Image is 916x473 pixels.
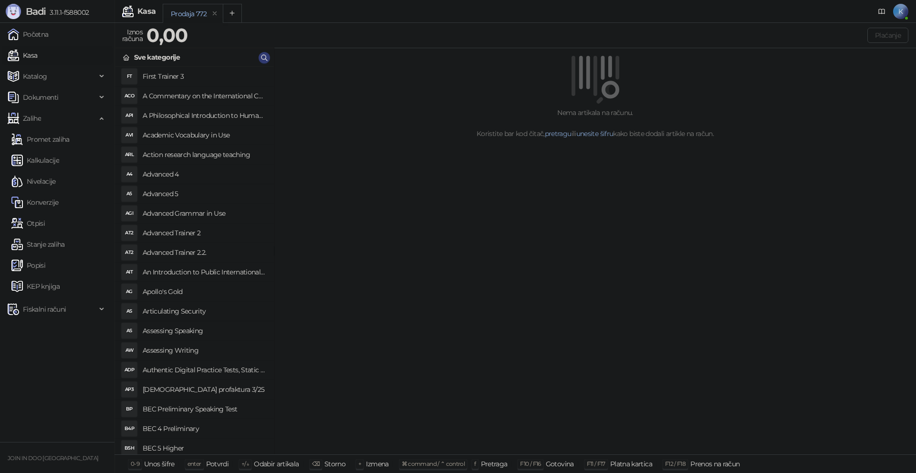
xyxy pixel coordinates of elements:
div: B4P [122,421,137,436]
div: Storno [324,458,345,470]
div: Iznos računa [120,26,145,45]
span: F12 / F18 [665,460,686,467]
div: A4 [122,167,137,182]
strong: 0,00 [146,23,187,47]
h4: Academic Vocabulary in Use [143,127,266,143]
div: Sve kategorije [134,52,180,63]
a: Konverzije [11,193,59,212]
div: ACO [122,88,137,104]
div: FT [122,69,137,84]
span: ⌘ command / ⌃ control [402,460,465,467]
div: Gotovina [546,458,574,470]
a: pretragu [545,129,572,138]
h4: Advanced 4 [143,167,266,182]
div: ARL [122,147,137,162]
div: AG [122,284,137,299]
div: AP3 [122,382,137,397]
span: Fiskalni računi [23,300,66,319]
h4: A Philosophical Introduction to Human Rights [143,108,266,123]
span: Dokumenti [23,88,58,107]
div: Prenos na račun [690,458,739,470]
div: Potvrdi [206,458,229,470]
a: Početna [8,25,49,44]
div: AT2 [122,225,137,241]
span: F10 / F16 [520,460,541,467]
h4: BEC 5 Higher [143,441,266,456]
h4: An Introduction to Public International Law [143,264,266,280]
div: B5H [122,441,137,456]
div: BP [122,401,137,417]
span: F11 / F17 [587,460,605,467]
h4: Advanced 5 [143,186,266,201]
a: Nivelacije [11,172,56,191]
a: Kalkulacije [11,151,59,170]
div: Prodaja 772 [171,9,207,19]
a: unesite šifru [576,129,614,138]
a: KEP knjiga [11,277,60,296]
button: Add tab [223,4,242,23]
span: 0-9 [131,460,139,467]
div: Platna kartica [610,458,652,470]
a: Kasa [8,46,37,65]
small: JOIN IN DOO [GEOGRAPHIC_DATA] [8,455,98,462]
div: AIT [122,264,137,280]
button: remove [208,10,221,18]
h4: Advanced Trainer 2.2. [143,245,266,260]
h4: Action research language teaching [143,147,266,162]
a: Dokumentacija [874,4,889,19]
h4: Assessing Writing [143,343,266,358]
h4: Assessing Speaking [143,323,266,338]
div: ADP [122,362,137,378]
span: ⌫ [312,460,320,467]
h4: Apollo's Gold [143,284,266,299]
div: A5 [122,186,137,201]
div: Pretraga [481,458,508,470]
span: enter [187,460,201,467]
span: f [474,460,476,467]
h4: [DEMOGRAPHIC_DATA] profaktura 3/25 [143,382,266,397]
div: AT2 [122,245,137,260]
div: Kasa [137,8,156,15]
div: Izmena [366,458,388,470]
span: Zalihe [23,109,41,128]
div: Unos šifre [144,458,175,470]
div: API [122,108,137,123]
div: AS [122,323,137,338]
h4: Advanced Grammar in Use [143,206,266,221]
span: 3.11.1-f588002 [46,8,89,17]
span: + [358,460,361,467]
h4: A Commentary on the International Convent on Civil and Political Rights [143,88,266,104]
div: AVI [122,127,137,143]
span: Badi [26,6,46,17]
button: Plaćanje [867,28,908,43]
h4: First Trainer 3 [143,69,266,84]
div: Nema artikala na računu. Koristite bar kod čitač, ili kako biste dodali artikle na račun. [286,107,905,139]
a: Stanje zaliha [11,235,65,254]
img: Logo [6,4,21,19]
h4: Articulating Security [143,304,266,319]
span: ↑/↓ [241,460,249,467]
div: AS [122,304,137,319]
span: K [893,4,908,19]
h4: Advanced Trainer 2 [143,225,266,241]
a: Otpisi [11,214,45,233]
h4: BEC Preliminary Speaking Test [143,401,266,417]
div: AW [122,343,137,358]
div: Odabir artikala [254,458,299,470]
h4: Authentic Digital Practice Tests, Static online 1ed [143,362,266,378]
div: grid [115,67,274,454]
span: Katalog [23,67,47,86]
h4: BEC 4 Preliminary [143,421,266,436]
a: Promet zaliha [11,130,70,149]
div: AGI [122,206,137,221]
a: Popisi [11,256,45,275]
